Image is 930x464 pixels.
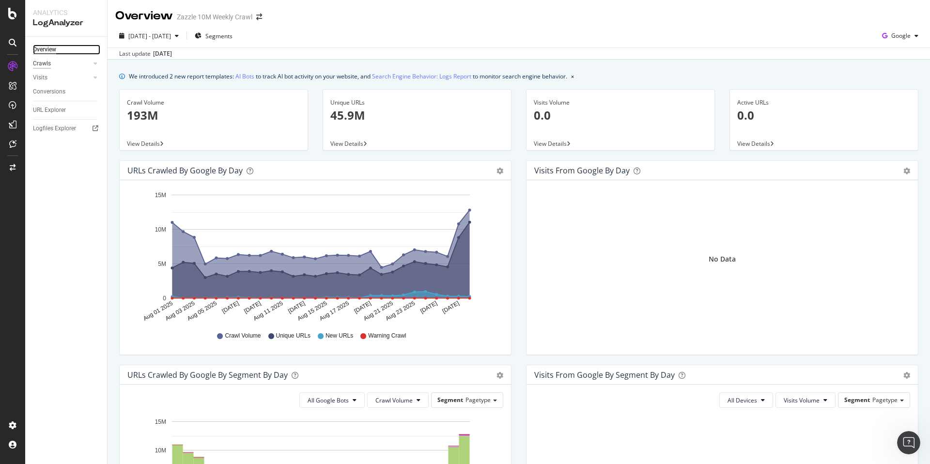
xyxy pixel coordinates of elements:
[903,372,910,379] div: gear
[225,332,261,340] span: Crawl Volume
[844,396,870,404] span: Segment
[534,139,567,148] span: View Details
[115,8,173,24] div: Overview
[33,17,99,29] div: LogAnalyzer
[367,392,429,408] button: Crawl Volume
[784,396,820,404] span: Visits Volume
[709,254,736,264] div: No Data
[368,332,406,340] span: Warning Crawl
[372,71,471,81] a: Search Engine Behavior: Logs Report
[299,392,365,408] button: All Google Bots
[775,392,836,408] button: Visits Volume
[186,300,218,322] text: Aug 05 2025
[441,300,461,315] text: [DATE]
[287,300,306,315] text: [DATE]
[235,71,254,81] a: AI Bots
[903,168,910,174] div: gear
[325,332,353,340] span: New URLs
[534,98,707,107] div: Visits Volume
[737,107,911,124] p: 0.0
[129,71,567,81] div: We introduced 2 new report templates: to track AI bot activity on your website, and to monitor se...
[33,87,65,97] div: Conversions
[308,396,349,404] span: All Google Bots
[33,45,100,55] a: Overview
[33,124,100,134] a: Logfiles Explorer
[496,168,503,174] div: gear
[142,300,174,322] text: Aug 01 2025
[375,396,413,404] span: Crawl Volume
[719,392,773,408] button: All Devices
[496,372,503,379] div: gear
[127,370,288,380] div: URLs Crawled by Google By Segment By Day
[221,300,240,315] text: [DATE]
[163,295,166,302] text: 0
[155,447,166,454] text: 10M
[465,396,491,404] span: Pagetype
[33,45,56,55] div: Overview
[872,396,898,404] span: Pagetype
[256,14,262,20] div: arrow-right-arrow-left
[33,73,47,83] div: Visits
[177,12,252,22] div: Zazzle 10M Weekly Crawl
[330,107,504,124] p: 45.9M
[205,32,232,40] span: Segments
[878,28,922,44] button: Google
[119,71,918,81] div: info banner
[330,139,363,148] span: View Details
[127,166,243,175] div: URLs Crawled by Google by day
[155,418,166,425] text: 15M
[33,87,100,97] a: Conversions
[153,49,172,58] div: [DATE]
[362,300,394,322] text: Aug 21 2025
[33,105,100,115] a: URL Explorer
[419,300,438,315] text: [DATE]
[384,300,416,322] text: Aug 23 2025
[318,300,350,322] text: Aug 17 2025
[33,105,66,115] div: URL Explorer
[158,261,166,267] text: 5M
[155,192,166,199] text: 15M
[891,31,911,40] span: Google
[119,49,172,58] div: Last update
[534,107,707,124] p: 0.0
[33,59,91,69] a: Crawls
[534,370,675,380] div: Visits from Google By Segment By Day
[127,98,300,107] div: Crawl Volume
[437,396,463,404] span: Segment
[127,107,300,124] p: 193M
[330,98,504,107] div: Unique URLs
[33,73,91,83] a: Visits
[252,300,284,322] text: Aug 11 2025
[569,69,576,83] button: close banner
[276,332,310,340] span: Unique URLs
[164,300,196,322] text: Aug 03 2025
[296,300,328,322] text: Aug 15 2025
[897,431,920,454] iframe: Intercom live chat
[127,188,500,323] svg: A chart.
[191,28,236,44] button: Segments
[115,28,183,44] button: [DATE] - [DATE]
[737,139,770,148] span: View Details
[534,166,630,175] div: Visits from Google by day
[33,59,51,69] div: Crawls
[155,226,166,233] text: 10M
[128,32,171,40] span: [DATE] - [DATE]
[728,396,757,404] span: All Devices
[737,98,911,107] div: Active URLs
[243,300,262,315] text: [DATE]
[33,8,99,17] div: Analytics
[353,300,372,315] text: [DATE]
[33,124,76,134] div: Logfiles Explorer
[127,139,160,148] span: View Details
